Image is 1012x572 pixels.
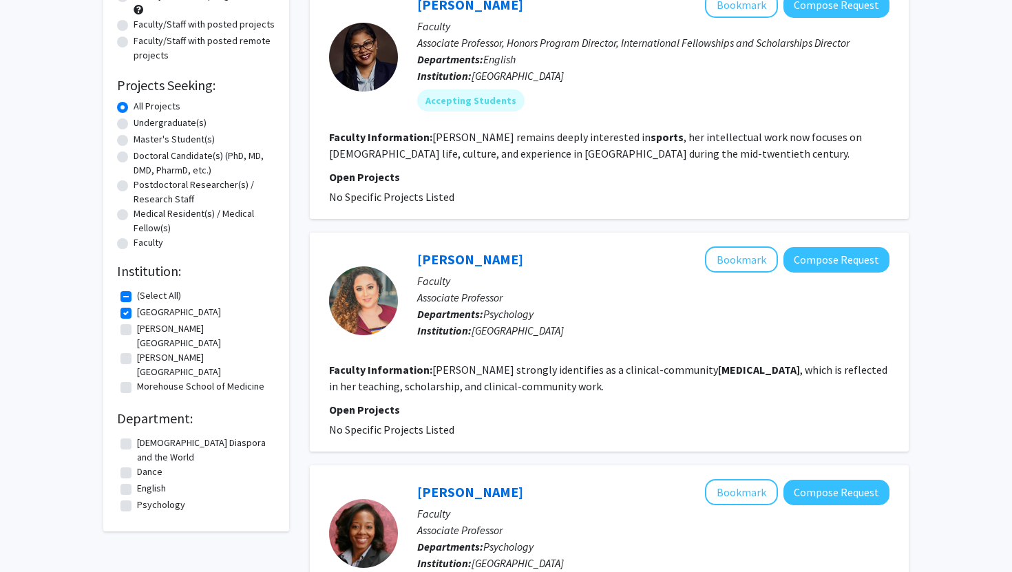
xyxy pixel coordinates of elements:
[137,436,272,465] label: [DEMOGRAPHIC_DATA] Diaspora and the World
[417,89,525,112] mat-chip: Accepting Students
[134,34,275,63] label: Faculty/Staff with posted remote projects
[137,288,181,303] label: (Select All)
[417,69,472,83] b: Institution:
[718,363,800,377] b: [MEDICAL_DATA]
[134,206,275,235] label: Medical Resident(s) / Medical Fellow(s)
[329,130,432,144] b: Faculty Information:
[137,379,264,394] label: Morehouse School of Medicine
[134,99,180,114] label: All Projects
[483,307,534,321] span: Psychology
[417,505,889,522] p: Faculty
[472,69,564,83] span: [GEOGRAPHIC_DATA]
[417,251,523,268] a: [PERSON_NAME]
[651,130,684,144] b: sports
[329,169,889,185] p: Open Projects
[134,116,207,130] label: Undergraduate(s)
[329,401,889,418] p: Open Projects
[329,363,887,393] fg-read-more: [PERSON_NAME] strongly identifies as a clinical-community , which is reflected in her teaching, s...
[472,324,564,337] span: [GEOGRAPHIC_DATA]
[783,480,889,505] button: Compose Request to Danielle Dickens
[10,510,59,562] iframe: Chat
[417,324,472,337] b: Institution:
[134,235,163,250] label: Faculty
[417,289,889,306] p: Associate Professor
[417,556,472,570] b: Institution:
[134,149,275,178] label: Doctoral Candidate(s) (PhD, MD, DMD, PharmD, etc.)
[417,273,889,289] p: Faculty
[705,246,778,273] button: Add Natalie Watson-Singleton to Bookmarks
[417,307,483,321] b: Departments:
[134,132,215,147] label: Master's Student(s)
[137,498,185,512] label: Psychology
[134,17,275,32] label: Faculty/Staff with posted projects
[329,363,432,377] b: Faculty Information:
[417,34,889,51] p: Associate Professor, Honors Program Director, International Fellowships and Scholarships Director
[329,190,454,204] span: No Specific Projects Listed
[783,247,889,273] button: Compose Request to Natalie Watson-Singleton
[137,481,166,496] label: English
[417,540,483,553] b: Departments:
[417,18,889,34] p: Faculty
[483,52,516,66] span: English
[417,522,889,538] p: Associate Professor
[472,556,564,570] span: [GEOGRAPHIC_DATA]
[117,263,275,279] h2: Institution:
[134,178,275,206] label: Postdoctoral Researcher(s) / Research Staff
[705,479,778,505] button: Add Danielle Dickens to Bookmarks
[137,465,162,479] label: Dance
[329,130,862,160] fg-read-more: [PERSON_NAME] remains deeply interested in , her intellectual work now focuses on [DEMOGRAPHIC_DA...
[483,540,534,553] span: Psychology
[417,483,523,500] a: [PERSON_NAME]
[137,350,272,379] label: [PERSON_NAME][GEOGRAPHIC_DATA]
[117,77,275,94] h2: Projects Seeking:
[137,321,272,350] label: [PERSON_NAME][GEOGRAPHIC_DATA]
[329,423,454,436] span: No Specific Projects Listed
[417,52,483,66] b: Departments:
[137,305,221,319] label: [GEOGRAPHIC_DATA]
[117,410,275,427] h2: Department:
